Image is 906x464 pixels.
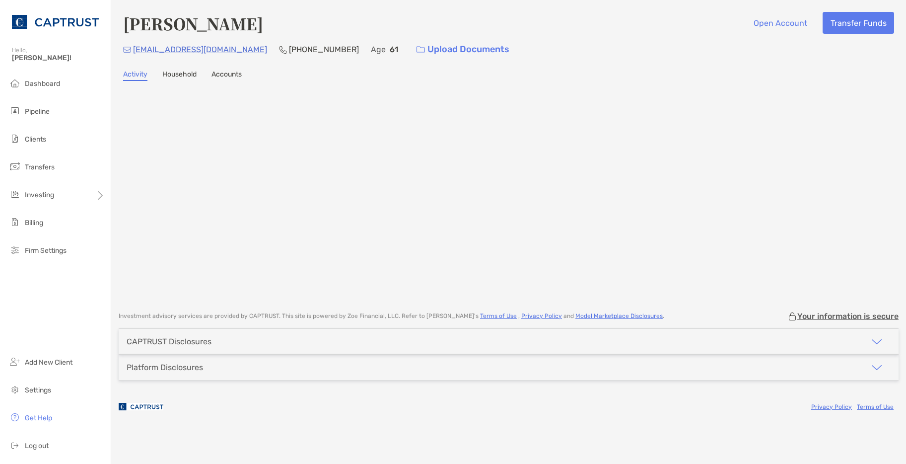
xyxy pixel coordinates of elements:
div: Platform Disclosures [127,363,203,372]
img: button icon [417,46,425,53]
span: Billing [25,219,43,227]
a: Household [162,70,197,81]
img: CAPTRUST Logo [12,4,99,40]
span: [PERSON_NAME]! [12,54,105,62]
a: Accounts [211,70,242,81]
img: icon arrow [871,362,883,374]
a: Activity [123,70,147,81]
img: Email Icon [123,47,131,53]
img: pipeline icon [9,105,21,117]
button: Open Account [746,12,815,34]
a: Privacy Policy [521,312,562,319]
a: Terms of Use [857,403,894,410]
span: Firm Settings [25,246,67,255]
span: Clients [25,135,46,144]
p: [EMAIL_ADDRESS][DOMAIN_NAME] [133,43,267,56]
img: icon arrow [871,336,883,348]
button: Transfer Funds [823,12,894,34]
img: settings icon [9,384,21,395]
span: Pipeline [25,107,50,116]
img: billing icon [9,216,21,228]
p: [PHONE_NUMBER] [289,43,359,56]
p: Your information is secure [797,311,899,321]
span: Transfers [25,163,55,171]
img: firm-settings icon [9,244,21,256]
h4: [PERSON_NAME] [123,12,263,35]
img: dashboard icon [9,77,21,89]
img: clients icon [9,133,21,145]
span: Add New Client [25,358,72,367]
span: Dashboard [25,79,60,88]
a: Terms of Use [480,312,517,319]
p: 61 [390,43,398,56]
img: logout icon [9,439,21,451]
div: CAPTRUST Disclosures [127,337,211,346]
img: Phone Icon [279,46,287,54]
span: Investing [25,191,54,199]
a: Privacy Policy [811,403,852,410]
p: Age [371,43,386,56]
span: Get Help [25,414,52,422]
p: Investment advisory services are provided by CAPTRUST . This site is powered by Zoe Financial, LL... [119,312,664,320]
img: investing icon [9,188,21,200]
span: Log out [25,442,49,450]
img: get-help icon [9,411,21,423]
img: company logo [119,395,163,418]
img: transfers icon [9,160,21,172]
img: add_new_client icon [9,356,21,368]
a: Model Marketplace Disclosures [575,312,663,319]
span: Settings [25,386,51,394]
a: Upload Documents [410,39,516,60]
